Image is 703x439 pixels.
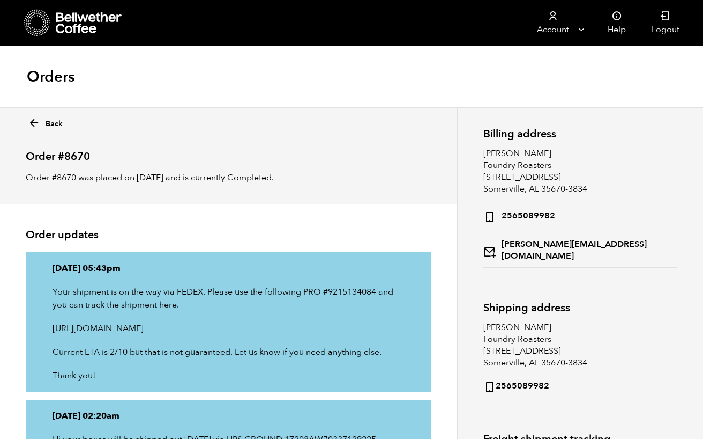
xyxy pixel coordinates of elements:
[53,262,405,275] p: [DATE] 05:43pm
[483,148,677,268] address: [PERSON_NAME] Foundry Roasters [STREET_ADDRESS] Somerville, AL 35670-3834
[483,128,677,140] h2: Billing address
[483,321,677,399] address: [PERSON_NAME] Foundry Roasters [STREET_ADDRESS] Somerville, AL 35670-3834
[27,67,74,86] h1: Orders
[26,141,431,163] h2: Order #8670
[53,369,405,382] p: Thank you!
[53,409,405,422] p: [DATE] 02:20am
[483,378,549,393] strong: 2565089982
[53,286,405,311] p: Your shipment is on the way via FEDEX. Please use the following PRO #9215134084 and you can track...
[28,114,63,129] a: Back
[483,208,555,223] strong: 2565089982
[53,346,405,358] p: Current ETA is 2/10 but that is not guaranteed. Let us know if you need anything else.
[483,302,677,314] h2: Shipping address
[26,171,431,184] p: Order #8670 was placed on [DATE] and is currently Completed.
[26,229,431,242] h2: Order updates
[53,323,144,334] a: [URL][DOMAIN_NAME]
[483,238,677,262] strong: [PERSON_NAME][EMAIL_ADDRESS][DOMAIN_NAME]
